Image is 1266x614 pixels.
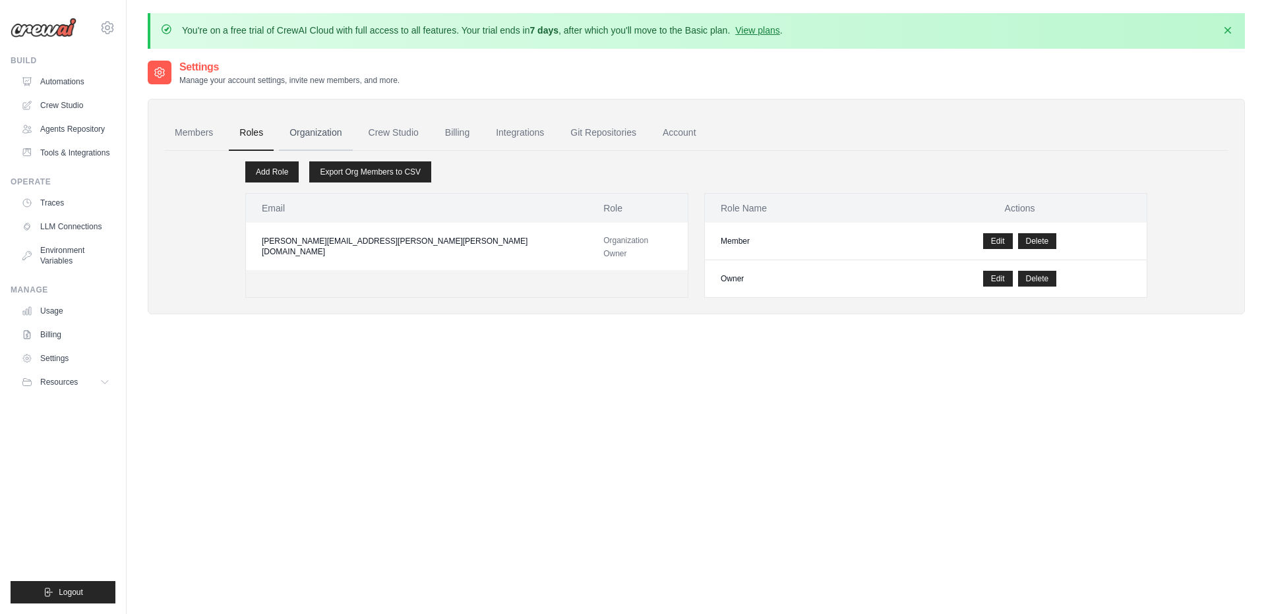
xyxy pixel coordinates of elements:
span: Logout [59,587,83,598]
div: Manage [11,285,115,295]
a: Integrations [485,115,555,151]
th: Role [588,194,688,223]
th: Actions [893,194,1147,223]
strong: 7 days [529,25,558,36]
a: Account [652,115,707,151]
a: Agents Repository [16,119,115,140]
button: Logout [11,581,115,603]
a: Add Role [245,161,299,182]
a: Roles [229,115,274,151]
a: Settings [16,348,115,369]
a: Edit [983,233,1013,249]
a: Tools & Integrations [16,142,115,163]
a: Edit [983,271,1013,287]
a: View plans [735,25,779,36]
td: [PERSON_NAME][EMAIL_ADDRESS][PERSON_NAME][PERSON_NAME][DOMAIN_NAME] [246,223,588,270]
img: Logo [11,18,76,38]
div: Build [11,55,115,66]
a: Billing [435,115,480,151]
a: Automations [16,71,115,92]
p: Manage your account settings, invite new members, and more. [179,75,400,86]
span: Resources [40,377,78,387]
button: Delete [1018,271,1057,287]
a: Organization [279,115,352,151]
div: Operate [11,177,115,187]
a: Traces [16,192,115,213]
a: Usage [16,300,115,321]
th: Email [246,194,588,223]
a: Members [164,115,224,151]
a: LLM Connections [16,216,115,237]
td: Owner [705,260,893,298]
a: Billing [16,324,115,345]
a: Crew Studio [16,95,115,116]
span: Organization Owner [603,236,648,258]
button: Resources [16,372,115,393]
td: Member [705,223,893,260]
button: Delete [1018,233,1057,249]
h2: Settings [179,59,400,75]
a: Export Org Members to CSV [309,161,431,182]
a: Environment Variables [16,240,115,271]
a: Git Repositories [560,115,647,151]
th: Role Name [705,194,893,223]
a: Crew Studio [358,115,429,151]
p: You're on a free trial of CrewAI Cloud with full access to all features. Your trial ends in , aft... [182,24,783,37]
